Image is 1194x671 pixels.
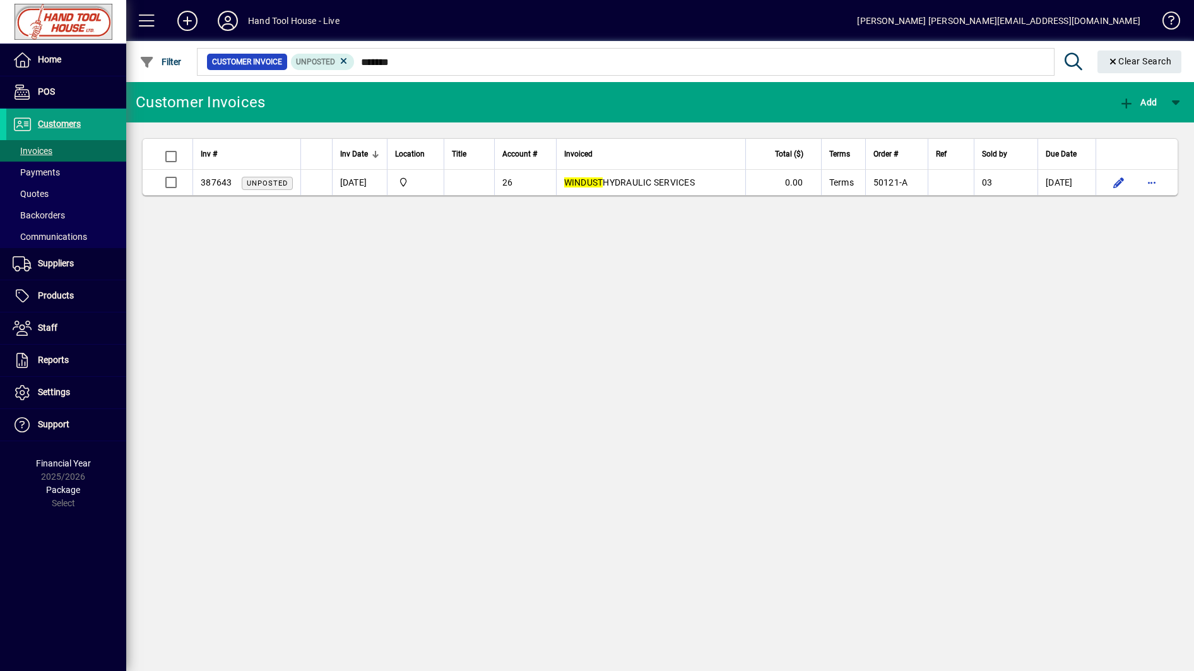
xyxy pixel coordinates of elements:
[6,183,126,205] a: Quotes
[36,458,91,468] span: Financial Year
[6,44,126,76] a: Home
[1046,147,1077,161] span: Due Date
[6,205,126,226] a: Backorders
[775,147,803,161] span: Total ($)
[38,419,69,429] span: Support
[936,147,947,161] span: Ref
[452,147,487,161] div: Title
[502,177,513,187] span: 26
[291,54,355,70] mat-chip: Customer Invoice Status: Unposted
[982,177,993,187] span: 03
[247,179,288,187] span: Unposted
[46,485,80,495] span: Package
[13,232,87,242] span: Communications
[6,345,126,376] a: Reports
[1119,97,1157,107] span: Add
[296,57,335,66] span: Unposted
[1142,172,1162,193] button: More options
[395,147,436,161] div: Location
[212,56,282,68] span: Customer Invoice
[395,175,436,189] span: Frankton
[6,140,126,162] a: Invoices
[745,170,821,195] td: 0.00
[201,147,217,161] span: Inv #
[201,177,232,187] span: 387643
[564,177,603,187] em: WINDUST
[38,290,74,300] span: Products
[829,147,850,161] span: Terms
[982,147,1007,161] span: Sold by
[139,57,182,67] span: Filter
[395,147,425,161] span: Location
[1097,50,1182,73] button: Clear
[1153,3,1178,44] a: Knowledge Base
[332,170,387,195] td: [DATE]
[13,146,52,156] span: Invoices
[38,323,57,333] span: Staff
[340,147,368,161] span: Inv Date
[564,147,738,161] div: Invoiced
[1109,172,1129,193] button: Edit
[13,167,60,177] span: Payments
[6,312,126,344] a: Staff
[136,50,185,73] button: Filter
[6,248,126,280] a: Suppliers
[13,189,49,199] span: Quotes
[936,147,966,161] div: Ref
[754,147,815,161] div: Total ($)
[502,147,548,161] div: Account #
[452,147,466,161] span: Title
[502,147,537,161] span: Account #
[982,147,1030,161] div: Sold by
[564,147,593,161] span: Invoiced
[6,280,126,312] a: Products
[340,147,379,161] div: Inv Date
[6,162,126,183] a: Payments
[1046,147,1088,161] div: Due Date
[38,86,55,97] span: POS
[873,147,898,161] span: Order #
[1037,170,1096,195] td: [DATE]
[201,147,293,161] div: Inv #
[167,9,208,32] button: Add
[829,177,854,187] span: Terms
[208,9,248,32] button: Profile
[136,92,265,112] div: Customer Invoices
[873,177,908,187] span: 50121-A
[564,177,695,187] span: HYDRAULIC SERVICES
[38,119,81,129] span: Customers
[6,226,126,247] a: Communications
[1116,91,1160,114] button: Add
[38,54,61,64] span: Home
[38,355,69,365] span: Reports
[6,409,126,441] a: Support
[6,76,126,108] a: POS
[38,258,74,268] span: Suppliers
[13,210,65,220] span: Backorders
[248,11,340,31] div: Hand Tool House - Live
[873,147,921,161] div: Order #
[38,387,70,397] span: Settings
[6,377,126,408] a: Settings
[857,11,1140,31] div: [PERSON_NAME] [PERSON_NAME][EMAIL_ADDRESS][DOMAIN_NAME]
[1108,56,1172,66] span: Clear Search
